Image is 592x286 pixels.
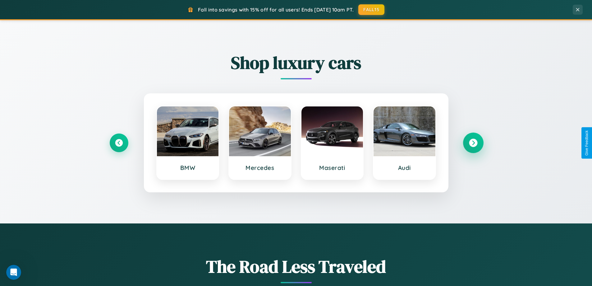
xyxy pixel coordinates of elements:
[358,4,384,15] button: FALL15
[308,164,357,171] h3: Maserati
[110,51,483,75] h2: Shop luxury cars
[6,265,21,280] iframe: Intercom live chat
[380,164,429,171] h3: Audi
[198,7,354,13] span: Fall into savings with 15% off for all users! Ends [DATE] 10am PT.
[163,164,213,171] h3: BMW
[110,255,483,279] h1: The Road Less Traveled
[235,164,285,171] h3: Mercedes
[585,130,589,156] div: Give Feedback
